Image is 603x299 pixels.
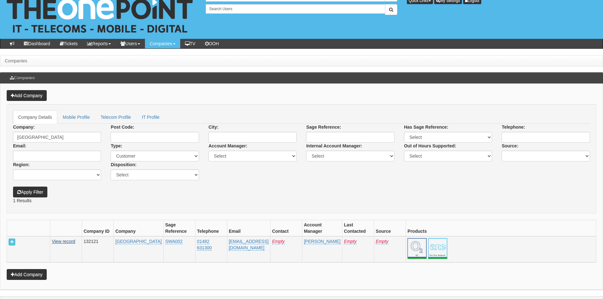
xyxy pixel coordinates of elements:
[502,143,518,149] label: Source:
[270,220,302,237] th: Contact
[195,220,227,237] th: Telephone
[272,239,285,244] a: Empty
[58,110,95,124] a: Mobile Profile
[111,161,136,168] label: Disposition:
[502,124,525,130] label: Telephone:
[82,220,113,237] th: Company ID
[55,39,83,48] a: Tickets
[209,124,218,130] label: City:
[95,110,136,124] a: Telecom Profile
[13,143,26,149] label: Email:
[7,73,38,83] h3: Companies
[408,238,427,257] img: o2.png
[227,220,270,237] th: Email
[376,239,388,244] a: Empty
[145,39,180,48] a: Companies
[13,197,590,204] p: 1 Results
[52,239,75,244] a: View record
[116,39,145,48] a: Users
[408,238,427,257] a: Mobile o2<br> 22nd May 2018 <br> No to date
[374,220,406,237] th: Source
[111,143,122,149] label: Type:
[180,39,200,48] a: TV
[5,58,27,64] li: Companies
[19,39,55,48] a: Dashboard
[229,239,269,251] a: [EMAIL_ADDRESS][DOMAIN_NAME]
[344,239,357,244] a: Empty
[13,161,30,168] label: Region:
[82,39,116,48] a: Reports
[342,220,374,237] th: Last Contacted
[306,124,341,130] label: Sage Reference:
[111,124,134,130] label: Post Code:
[206,4,385,14] input: Search Users
[113,220,163,237] th: Company
[404,124,448,130] label: Has Sage Reference:
[304,239,340,244] a: [PERSON_NAME]
[302,220,342,237] th: Account Manager
[163,220,195,237] th: Sage Reference
[7,90,47,101] a: Add Company
[200,39,224,48] a: OOH
[137,110,165,124] a: IT Profile
[13,187,47,197] button: Apply Filter
[7,269,47,280] a: Add Company
[115,239,162,244] a: [GEOGRAPHIC_DATA]
[406,220,596,237] th: Products
[209,143,247,149] label: Account Manager:
[197,239,212,251] a: 01482 631300
[13,110,57,124] a: Company Details
[165,239,183,244] a: SWA002
[428,238,447,257] img: one.png
[82,236,113,262] td: 132121
[306,143,362,149] label: Internal Account Manager:
[13,124,35,130] label: Company:
[428,238,447,257] a: The One Network<br> No from date <br> No to date
[404,143,456,149] label: Out of Hours Supported:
